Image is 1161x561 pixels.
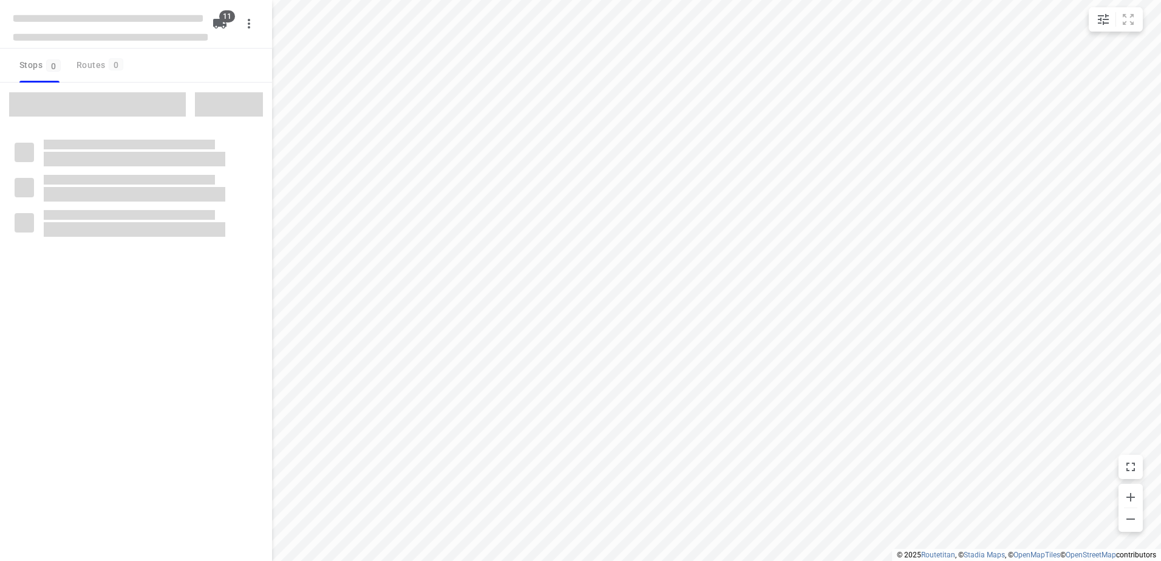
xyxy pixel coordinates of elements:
[1091,7,1115,32] button: Map settings
[1089,7,1143,32] div: small contained button group
[1066,551,1116,559] a: OpenStreetMap
[897,551,1156,559] li: © 2025 , © , © © contributors
[964,551,1005,559] a: Stadia Maps
[921,551,955,559] a: Routetitan
[1013,551,1060,559] a: OpenMapTiles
